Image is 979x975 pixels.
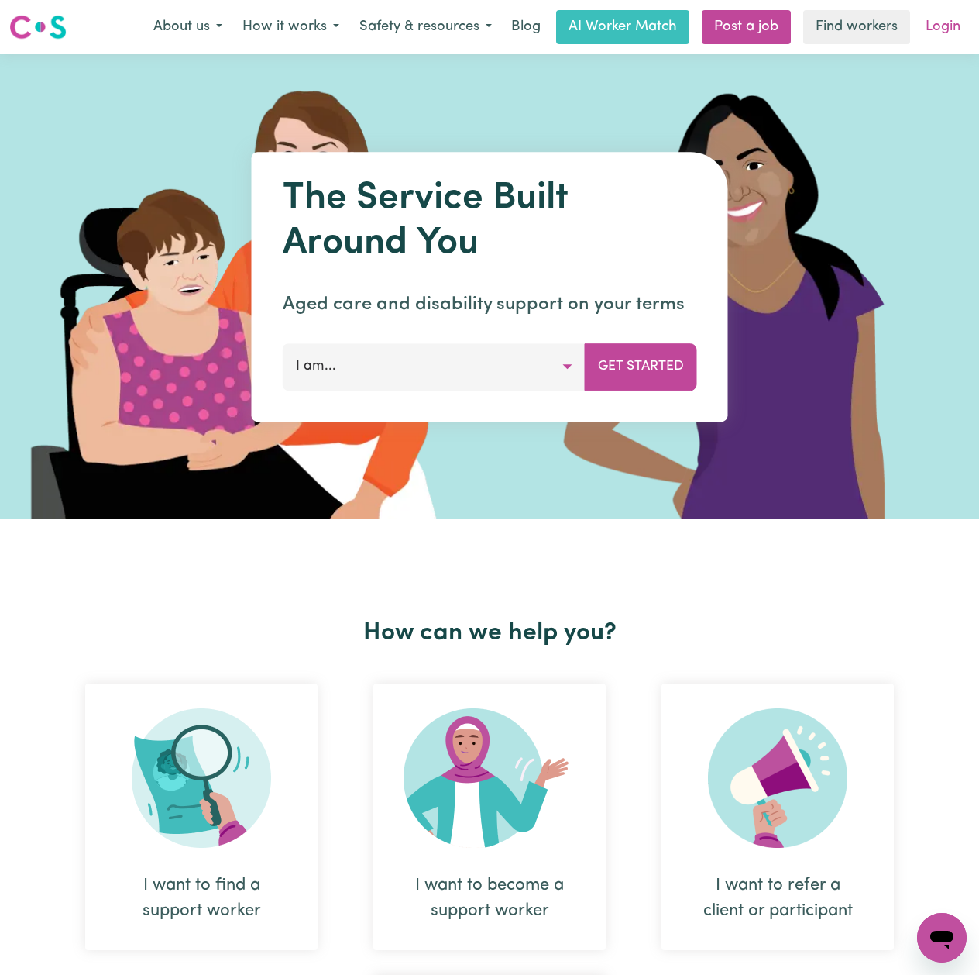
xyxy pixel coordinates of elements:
[404,708,575,848] img: Become Worker
[132,708,271,848] img: Search
[803,10,910,44] a: Find workers
[556,10,689,44] a: AI Worker Match
[9,9,67,45] a: Careseekers logo
[232,11,349,43] button: How it works
[502,10,550,44] a: Blog
[585,343,697,390] button: Get Started
[410,873,569,924] div: I want to become a support worker
[9,13,67,41] img: Careseekers logo
[349,11,502,43] button: Safety & resources
[917,913,967,963] iframe: Button to launch messaging window
[702,10,791,44] a: Post a job
[661,684,894,950] div: I want to refer a client or participant
[283,177,697,266] h1: The Service Built Around You
[283,343,586,390] button: I am...
[373,684,606,950] div: I want to become a support worker
[122,873,280,924] div: I want to find a support worker
[143,11,232,43] button: About us
[916,10,970,44] a: Login
[283,291,697,319] p: Aged care and disability support on your terms
[57,618,922,648] h2: How can we help you?
[708,708,847,848] img: Refer
[699,873,857,924] div: I want to refer a client or participant
[85,684,318,950] div: I want to find a support worker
